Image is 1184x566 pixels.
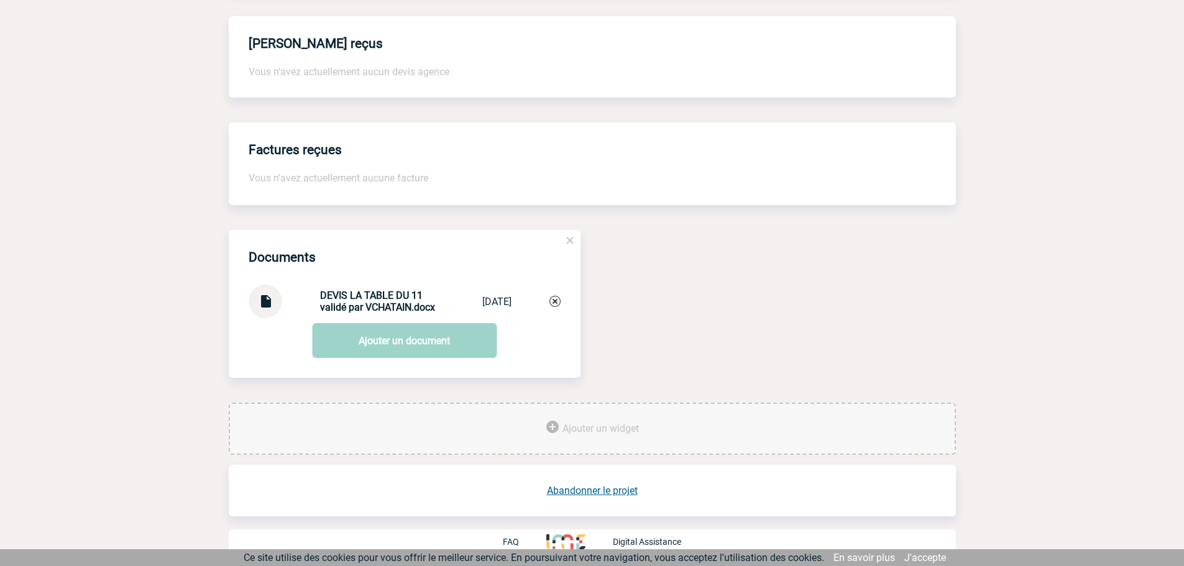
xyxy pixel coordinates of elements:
[564,235,576,246] img: close.png
[562,422,639,434] span: Ajouter un widget
[904,552,946,564] a: J'accepte
[833,552,895,564] a: En savoir plus
[482,296,512,308] div: [DATE]
[549,296,561,307] img: Supprimer
[249,172,428,184] span: Vous n'avez actuellement aucune facture
[249,66,956,78] p: Vous n'avez actuellement aucun devis agence
[249,250,316,265] h4: Documents
[229,403,956,455] div: Ajouter des outils d'aide à la gestion de votre événement
[503,537,519,547] p: FAQ
[249,36,383,51] h4: [PERSON_NAME] reçus
[244,552,824,564] span: Ce site utilise des cookies pour vous offrir le meilleur service. En poursuivant votre navigation...
[503,536,546,547] a: FAQ
[547,485,638,496] a: Abandonner le projet
[312,323,497,358] a: Ajouter un document
[249,142,342,157] h4: Factures reçues
[320,290,435,313] strong: DEVIS LA TABLE DU 11 validé par VCHATAIN.docx
[546,534,585,549] img: http://www.idealmeetingsevents.fr/
[613,537,681,547] p: Digital Assistance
